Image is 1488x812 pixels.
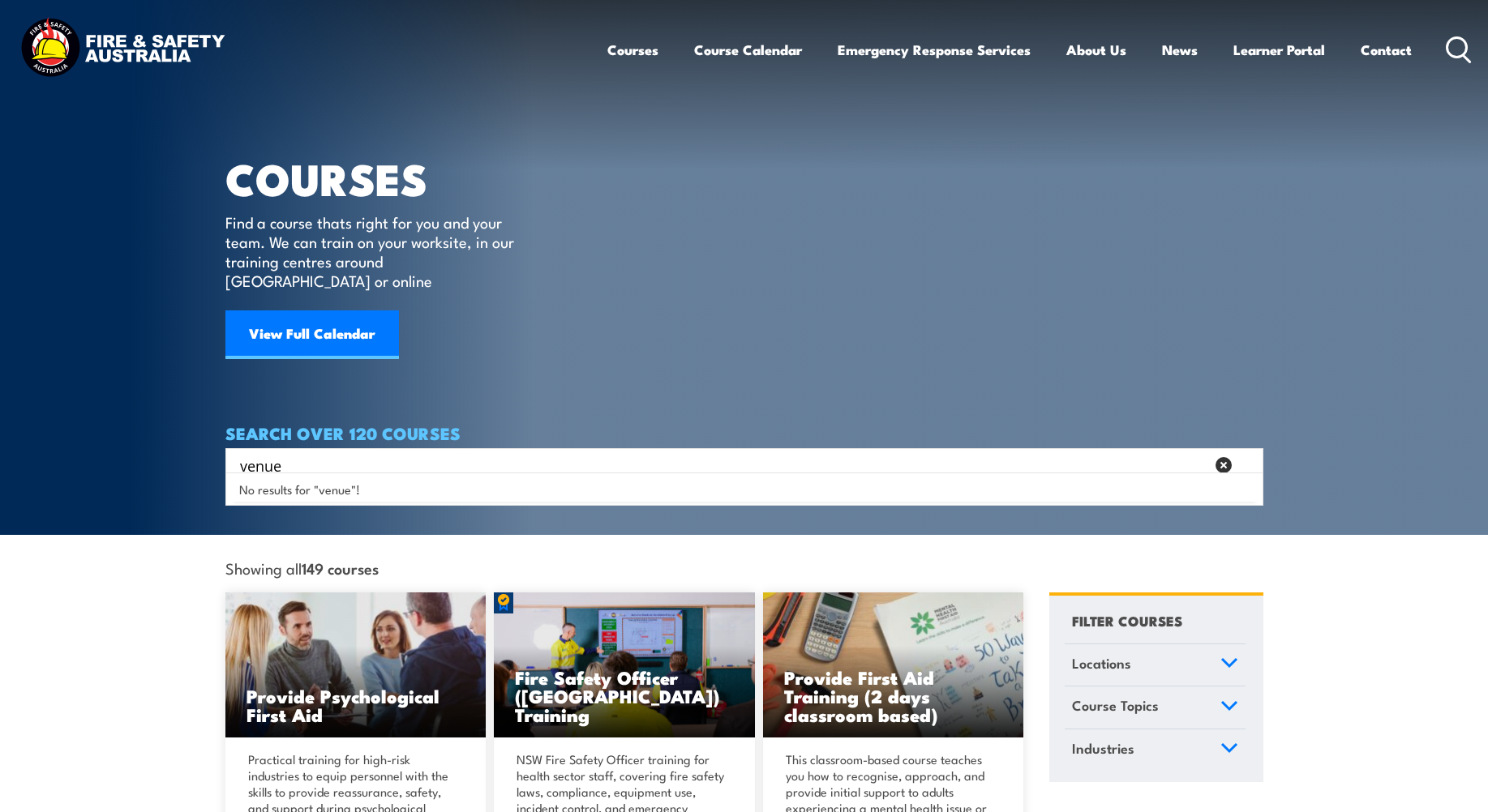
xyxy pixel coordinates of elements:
[763,592,1024,738] a: Provide First Aid Training (2 days classroom based)
[1233,28,1325,71] a: Learner Portal
[225,592,487,738] a: Provide Psychological First Aid
[225,559,379,576] span: Showing all
[240,453,1205,477] input: Search input
[515,668,734,724] h3: Fire Safety Officer ([GEOGRAPHIC_DATA]) Training
[225,310,399,359] a: View Full Calendar
[1235,454,1258,477] button: Search magnifier button
[1066,28,1126,71] a: About Us
[784,668,1003,724] h3: Provide First Aid Training (2 days classroom based)
[239,481,360,497] span: No results for "venue"!
[1065,644,1246,686] a: Locations
[494,592,755,738] a: Fire Safety Officer ([GEOGRAPHIC_DATA]) Training
[225,159,538,197] h1: COURSES
[225,212,521,290] p: Find a course thats right for you and your team. We can train on your worksite, in our training c...
[694,28,802,71] a: Course Calendar
[225,592,487,738] img: Mental Health First Aid Training Course from Fire & Safety Australia
[1065,729,1246,771] a: Industries
[247,686,465,724] h3: Provide Psychological First Aid
[225,424,1263,442] h4: SEARCH OVER 120 COURSES
[1361,28,1412,71] a: Contact
[838,28,1031,71] a: Emergency Response Services
[763,592,1024,738] img: Mental Health First Aid Training (Standard) – Classroom
[1072,737,1134,759] span: Industries
[1072,694,1159,716] span: Course Topics
[494,592,755,738] img: Fire Safety Advisor
[1072,609,1182,631] h4: FILTER COURSES
[1072,652,1131,674] span: Locations
[607,28,658,71] a: Courses
[302,557,379,579] strong: 149 courses
[1065,686,1246,729] a: Course Topics
[1162,28,1198,71] a: News
[243,454,1208,477] form: Search form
